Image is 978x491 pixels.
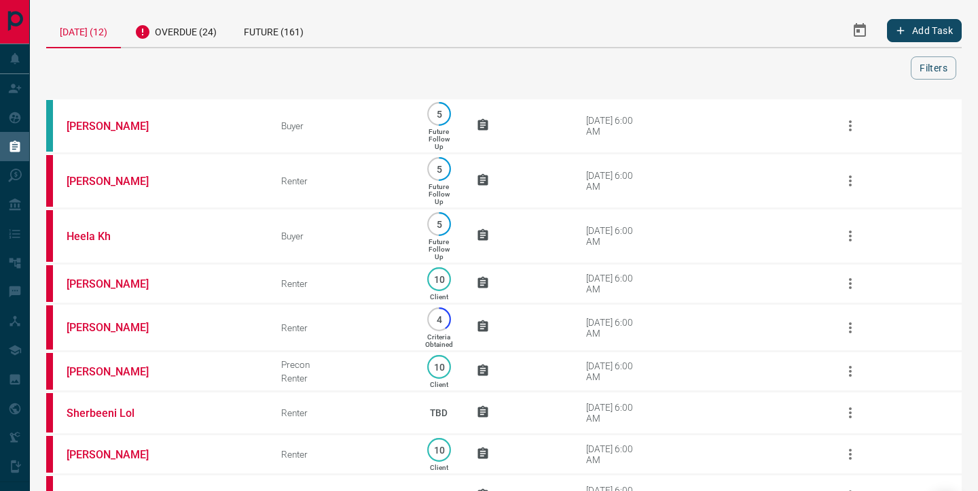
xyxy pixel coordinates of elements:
div: property.ca [46,265,53,302]
div: [DATE] 6:00 AM [586,115,644,137]
div: Future (161) [230,14,317,47]
button: Filters [911,56,956,80]
div: Renter [281,322,402,333]
div: Buyer [281,231,402,241]
div: property.ca [46,210,53,262]
p: TBD [422,394,456,431]
div: [DATE] (12) [46,14,121,48]
a: [PERSON_NAME] [67,321,168,334]
button: Select Date Range [844,14,876,47]
p: 5 [434,109,444,119]
div: Overdue (24) [121,14,230,47]
a: Sherbeeni Lol [67,407,168,420]
div: Renter [281,373,402,384]
p: Client [430,381,448,388]
a: [PERSON_NAME] [67,120,168,133]
div: [DATE] 6:00 AM [586,317,644,339]
p: Future Follow Up [429,128,450,150]
p: Client [430,464,448,471]
div: condos.ca [46,100,53,152]
a: [PERSON_NAME] [67,365,168,378]
div: Renter [281,407,402,418]
div: property.ca [46,155,53,207]
p: 5 [434,164,444,174]
div: property.ca [46,305,53,350]
p: Future Follow Up [429,183,450,205]
p: 10 [434,362,444,372]
p: Future Follow Up [429,238,450,260]
p: Criteria Obtained [425,333,453,348]
div: [DATE] 6:00 AM [586,225,644,247]
div: [DATE] 6:00 AM [586,170,644,192]
p: 5 [434,219,444,229]
a: Heela Kh [67,230,168,243]
div: [DATE] 6:00 AM [586,443,644,465]
a: [PERSON_NAME] [67,175,168,188]
p: 4 [434,314,444,324]
div: [DATE] 6:00 AM [586,402,644,424]
div: Renter [281,449,402,460]
div: property.ca [46,436,53,473]
p: 10 [434,274,444,284]
a: [PERSON_NAME] [67,448,168,461]
div: property.ca [46,393,53,433]
p: 10 [434,445,444,455]
div: property.ca [46,353,53,390]
button: Add Task [887,19,962,42]
div: Precon [281,359,402,370]
p: Client [430,293,448,301]
a: [PERSON_NAME] [67,277,168,290]
div: [DATE] 6:00 AM [586,273,644,294]
div: Buyer [281,120,402,131]
div: Renter [281,175,402,186]
div: Renter [281,278,402,289]
div: [DATE] 6:00 AM [586,360,644,382]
